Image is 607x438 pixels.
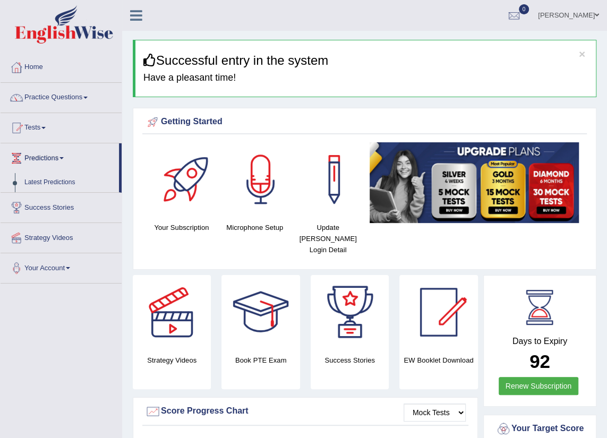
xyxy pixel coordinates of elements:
[150,222,213,233] h4: Your Subscription
[133,355,211,366] h4: Strategy Videos
[311,355,389,366] h4: Success Stories
[579,48,585,59] button: ×
[20,173,119,192] a: Latest Predictions
[1,83,122,109] a: Practice Questions
[529,351,550,372] b: 92
[519,4,529,14] span: 0
[297,222,360,255] h4: Update [PERSON_NAME] Login Detail
[370,142,579,223] img: small5.jpg
[1,253,122,280] a: Your Account
[1,113,122,140] a: Tests
[145,403,466,419] div: Score Progress Chart
[1,53,122,79] a: Home
[224,222,286,233] h4: Microphone Setup
[143,73,588,83] h4: Have a pleasant time!
[495,337,584,346] h4: Days to Expiry
[1,193,122,219] a: Success Stories
[1,223,122,250] a: Strategy Videos
[499,377,579,395] a: Renew Subscription
[1,143,119,170] a: Predictions
[143,54,588,67] h3: Successful entry in the system
[399,355,477,366] h4: EW Booklet Download
[145,114,584,130] div: Getting Started
[221,355,300,366] h4: Book PTE Exam
[495,421,584,437] div: Your Target Score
